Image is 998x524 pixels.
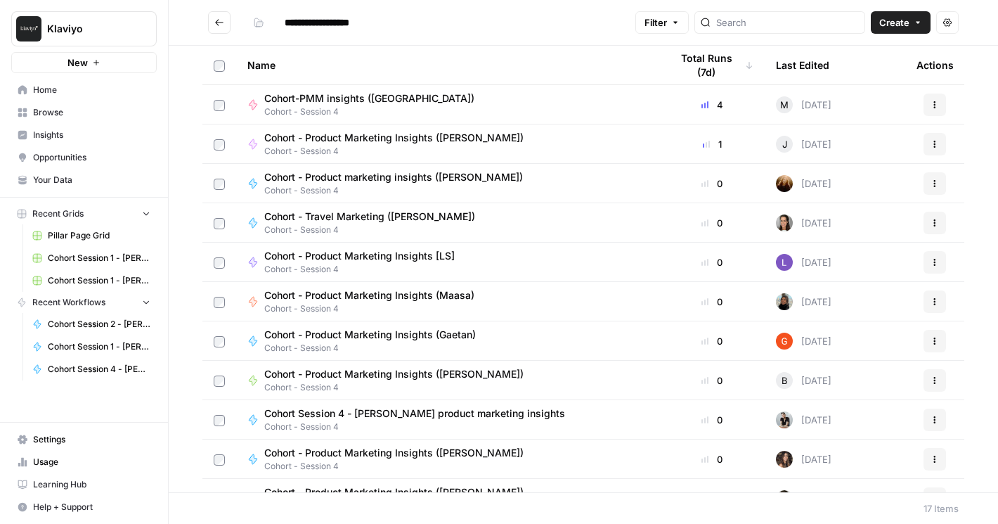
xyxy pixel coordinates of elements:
[264,288,474,302] span: Cohort - Product Marketing Insights (Maasa)
[11,52,157,73] button: New
[67,56,88,70] span: New
[247,288,648,315] a: Cohort - Product Marketing Insights (Maasa)Cohort - Session 4
[247,249,648,276] a: Cohort - Product Marketing Insights [LS]Cohort - Session 4
[247,131,648,158] a: Cohort - Product Marketing Insights ([PERSON_NAME])Cohort - Session 4
[11,203,157,224] button: Recent Grids
[776,490,831,507] div: [DATE]
[670,492,753,506] div: 0
[776,411,793,428] img: qq1exqcea0wapzto7wd7elbwtl3p
[264,263,466,276] span: Cohort - Session 4
[26,224,157,247] a: Pillar Page Grid
[26,247,157,269] a: Cohort Session 1 - [PERSON_NAME] workflow 1 Grid
[670,137,753,151] div: 1
[776,46,829,84] div: Last Edited
[264,106,486,118] span: Cohort - Session 4
[33,84,150,96] span: Home
[48,340,150,353] span: Cohort Session 1 - [PERSON_NAME] blog metadescription
[670,255,753,269] div: 0
[776,333,793,350] img: ep2s7dd3ojhp11nu5ayj08ahj9gv
[247,91,648,118] a: Cohort-PMM insights ([GEOGRAPHIC_DATA])Cohort - Session 4
[48,274,150,287] span: Cohort Session 1 - [PERSON_NAME] blog metadescription Grid
[247,170,648,197] a: Cohort - Product marketing insights ([PERSON_NAME])Cohort - Session 4
[33,433,150,446] span: Settings
[776,215,831,231] div: [DATE]
[776,451,831,468] div: [DATE]
[247,407,648,433] a: Cohort Session 4 - [PERSON_NAME] product marketing insightsCohort - Session 4
[11,169,157,191] a: Your Data
[47,22,132,36] span: Klaviyo
[208,11,231,34] button: Go back
[264,460,535,473] span: Cohort - Session 4
[776,293,793,310] img: octaxnk3oxqn3tdy5wfh2wr0s0xc
[776,254,831,271] div: [DATE]
[48,229,150,242] span: Pillar Page Grid
[670,373,753,388] div: 0
[11,79,157,101] a: Home
[247,328,648,354] a: Cohort - Product Marketing Insights (Gaetan)Cohort - Session 4
[11,496,157,518] button: Help + Support
[716,15,859,30] input: Search
[776,293,831,310] div: [DATE]
[11,101,157,124] a: Browse
[16,16,41,41] img: Klaviyo Logo
[264,342,487,354] span: Cohort - Session 4
[776,333,831,350] div: [DATE]
[670,452,753,466] div: 0
[247,367,648,394] a: Cohort - Product Marketing Insights ([PERSON_NAME])Cohort - Session 4
[264,485,524,499] span: Cohort - Product Marketing Insights ([PERSON_NAME])
[11,451,157,473] a: Usage
[11,292,157,313] button: Recent Workflows
[264,407,565,421] span: Cohort Session 4 - [PERSON_NAME] product marketing insights
[871,11,931,34] button: Create
[264,328,476,342] span: Cohort - Product Marketing Insights (Gaetan)
[11,124,157,146] a: Insights
[247,485,648,512] a: Cohort - Product Marketing Insights ([PERSON_NAME])Cohort - Session 4
[247,46,648,84] div: Name
[916,46,954,84] div: Actions
[33,478,150,491] span: Learning Hub
[33,129,150,141] span: Insights
[26,313,157,336] a: Cohort Session 2 - [PERSON_NAME] brand FAQs
[11,473,157,496] a: Learning Hub
[782,373,788,388] span: B
[264,446,524,460] span: Cohort - Product Marketing Insights ([PERSON_NAME])
[264,421,576,433] span: Cohort - Session 4
[776,490,793,507] img: anzrfocuswwok3srymwh33ygaa99
[644,15,667,30] span: Filter
[48,363,150,376] span: Cohort Session 4 - [PERSON_NAME] product marketing insights
[264,170,523,184] span: Cohort - Product marketing insights ([PERSON_NAME])
[33,456,150,468] span: Usage
[26,269,157,292] a: Cohort Session 1 - [PERSON_NAME] blog metadescription Grid
[670,295,753,309] div: 0
[247,210,648,236] a: Cohort - Travel Marketing ([PERSON_NAME])Cohort - Session 4
[264,367,524,381] span: Cohort - Product Marketing Insights ([PERSON_NAME])
[670,216,753,230] div: 0
[264,131,524,145] span: Cohort - Product Marketing Insights ([PERSON_NAME])
[670,177,753,191] div: 0
[11,11,157,46] button: Workspace: Klaviyo
[264,381,535,394] span: Cohort - Session 4
[264,145,535,158] span: Cohort - Session 4
[670,98,753,112] div: 4
[776,136,831,153] div: [DATE]
[33,174,150,186] span: Your Data
[264,91,474,106] span: Cohort-PMM insights ([GEOGRAPHIC_DATA])
[264,249,455,263] span: Cohort - Product Marketing Insights [LS]
[776,175,793,192] img: x3nc0ru17lq3jedl2cqvm8ode8gp
[635,11,689,34] button: Filter
[48,318,150,331] span: Cohort Session 2 - [PERSON_NAME] brand FAQs
[33,106,150,119] span: Browse
[11,146,157,169] a: Opportunities
[32,296,105,309] span: Recent Workflows
[264,184,534,197] span: Cohort - Session 4
[26,358,157,381] a: Cohort Session 4 - [PERSON_NAME] product marketing insights
[780,98,789,112] span: M
[879,15,909,30] span: Create
[264,302,486,315] span: Cohort - Session 4
[776,175,831,192] div: [DATE]
[247,446,648,473] a: Cohort - Product Marketing Insights ([PERSON_NAME])Cohort - Session 4
[33,501,150,513] span: Help + Support
[48,252,150,264] span: Cohort Session 1 - [PERSON_NAME] workflow 1 Grid
[776,411,831,428] div: [DATE]
[11,428,157,451] a: Settings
